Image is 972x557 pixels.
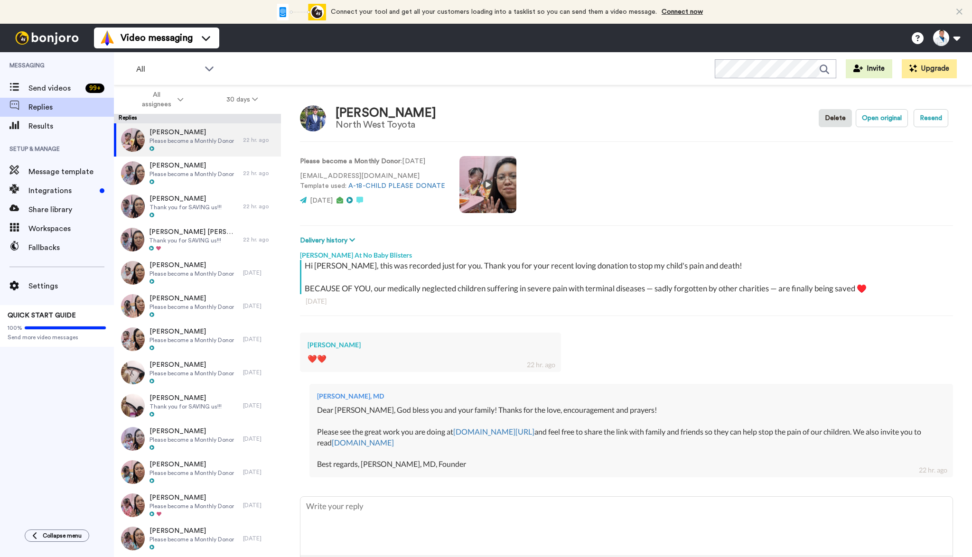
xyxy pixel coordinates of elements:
[150,427,234,436] span: [PERSON_NAME]
[100,30,115,46] img: vm-color.svg
[136,64,200,75] span: All
[121,228,144,251] img: 971c13df-31a7-4a3e-860d-4286fb2ac1da-thumb.jpg
[243,302,276,310] div: [DATE]
[274,4,326,20] div: animation
[121,394,145,418] img: 7a32e584-c92a-4e91-9fd7-ac88fdfc3e08-thumb.jpg
[317,391,945,401] div: [PERSON_NAME], MD
[308,340,553,350] div: [PERSON_NAME]
[121,161,145,185] img: d3e1fe70-ff4d-4ce9-91b8-8e4f77963c02-thumb.jpg
[348,183,445,189] a: A-18-CHILD PLEASE DONATE
[137,90,176,109] span: All assignees
[28,280,114,292] span: Settings
[150,436,234,444] span: Please become a Monthly Donor
[310,197,333,204] span: [DATE]
[243,468,276,476] div: [DATE]
[243,535,276,542] div: [DATE]
[121,460,145,484] img: 75e6cefc-d664-4de1-9ea7-3f33f6dca00c-thumb.jpg
[243,435,276,443] div: [DATE]
[150,194,222,204] span: [PERSON_NAME]
[819,109,852,127] button: Delete
[919,465,947,475] div: 22 hr. ago
[150,137,234,145] span: Please become a Monthly Donor
[121,527,145,550] img: c717e5a0-49fc-4584-a1e7-0f0ed04c1e46-thumb.jpg
[121,261,145,285] img: 5a8f93b2-9704-4a23-824d-90d0b5636137-thumb.jpg
[308,353,553,364] div: ❤️❤️
[28,185,96,196] span: Integrations
[150,294,234,303] span: [PERSON_NAME]
[114,190,281,223] a: [PERSON_NAME]Thank you for SAVING us!!!22 hr. ago
[331,9,657,15] span: Connect your tool and get all your customers loading into a tasklist so you can send them a video...
[28,242,114,253] span: Fallbacks
[306,297,947,306] div: [DATE]
[116,86,205,113] button: All assignees
[150,393,222,403] span: [PERSON_NAME]
[121,128,145,152] img: 88e435b7-2623-4557-94ec-c90816923660-thumb.jpg
[121,195,145,218] img: b2659016-84ce-4acd-8747-d44cd013e207-thumb.jpg
[150,502,234,510] span: Please become a Monthly Donor
[150,303,234,311] span: Please become a Monthly Donor
[114,123,281,157] a: [PERSON_NAME]Please become a Monthly Donor22 hr. ago
[243,335,276,343] div: [DATE]
[25,529,89,542] button: Collapse menu
[150,336,234,344] span: Please become a Monthly Donor
[121,361,145,384] img: ecb2e048-ebd6-450b-83c7-c32040f8f26c-thumb.jpg
[914,109,948,127] button: Resend
[243,203,276,210] div: 22 hr. ago
[114,157,281,190] a: [PERSON_NAME]Please become a Monthly Donor22 hr. ago
[846,59,892,78] button: Invite
[150,536,234,543] span: Please become a Monthly Donor
[121,327,145,351] img: f6ebb9b0-f63a-48a2-a892-41f8af6a7415-thumb.jpg
[8,334,106,341] span: Send more video messages
[243,169,276,177] div: 22 hr. ago
[114,289,281,323] a: [PERSON_NAME]Please become a Monthly Donor[DATE]
[28,121,114,132] span: Results
[243,402,276,409] div: [DATE]
[150,370,234,377] span: Please become a Monthly Donor
[121,427,145,451] img: dc5a64ac-73ad-4d5b-b0c5-f023bb7d4889-thumb.jpg
[336,120,436,130] div: North West Toyota
[8,324,22,332] span: 100%
[150,460,234,469] span: [PERSON_NAME]
[150,360,234,370] span: [PERSON_NAME]
[8,312,76,319] span: QUICK START GUIDE
[28,223,114,234] span: Workspaces
[300,235,358,246] button: Delivery history
[150,161,234,170] span: [PERSON_NAME]
[85,84,104,93] div: 99 +
[11,31,83,45] img: bj-logo-header-white.svg
[150,493,234,502] span: [PERSON_NAME]
[527,360,555,370] div: 22 hr. ago
[150,327,234,336] span: [PERSON_NAME]
[150,204,222,211] span: Thank you for SAVING us!!!
[121,294,145,318] img: 61e11642-d647-4fef-97ef-55de1b054277-thumb.jpg
[150,270,234,278] span: Please become a Monthly Donor
[300,105,326,131] img: Image of Daniel Antonevic
[114,522,281,555] a: [PERSON_NAME]Please become a Monthly Donor[DATE]
[305,260,951,294] div: Hi [PERSON_NAME], this was recorded just for you. Thank you for your recent loving donation to st...
[317,405,945,470] div: Dear [PERSON_NAME], God bless you and your family! Thanks for the love, encouragement and prayers...
[28,166,114,177] span: Message template
[300,246,953,260] div: [PERSON_NAME] At No Baby Blisters
[114,323,281,356] a: [PERSON_NAME]Please become a Monthly Donor[DATE]
[150,260,234,270] span: [PERSON_NAME]
[150,128,234,137] span: [PERSON_NAME]
[662,9,703,15] a: Connect now
[205,91,280,108] button: 30 days
[150,469,234,477] span: Please become a Monthly Donor
[300,157,445,167] p: : [DATE]
[121,31,193,45] span: Video messaging
[150,526,234,536] span: [PERSON_NAME]
[114,422,281,455] a: [PERSON_NAME]Please become a Monthly Donor[DATE]
[114,114,281,123] div: Replies
[243,501,276,509] div: [DATE]
[902,59,957,78] button: Upgrade
[43,532,82,539] span: Collapse menu
[28,102,114,113] span: Replies
[114,256,281,289] a: [PERSON_NAME]Please become a Monthly Donor[DATE]
[114,489,281,522] a: [PERSON_NAME]Please become a Monthly Donor[DATE]
[243,136,276,144] div: 22 hr. ago
[114,356,281,389] a: [PERSON_NAME]Please become a Monthly Donor[DATE]
[28,204,114,215] span: Share library
[149,227,238,237] span: [PERSON_NAME] [PERSON_NAME]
